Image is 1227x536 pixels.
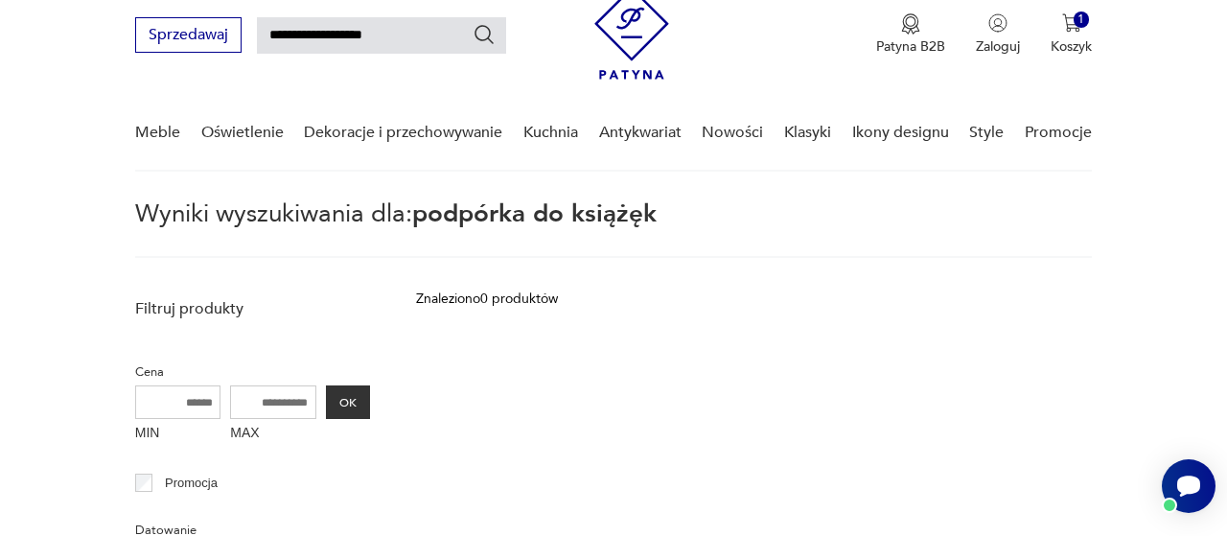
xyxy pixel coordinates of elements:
img: Ikonka użytkownika [988,13,1007,33]
a: Ikona medaluPatyna B2B [876,13,945,56]
p: Zaloguj [976,37,1020,56]
a: Meble [135,96,180,170]
button: 1Koszyk [1051,13,1092,56]
a: Sprzedawaj [135,30,242,43]
p: Wyniki wyszukiwania dla: [135,202,1092,258]
p: Koszyk [1051,37,1092,56]
span: podpórka do książęk [412,197,657,231]
p: Patyna B2B [876,37,945,56]
button: Sprzedawaj [135,17,242,53]
label: MAX [230,419,316,450]
p: Filtruj produkty [135,298,370,319]
a: Promocje [1025,96,1092,170]
div: 1 [1074,12,1090,28]
img: Ikona koszyka [1062,13,1081,33]
button: Szukaj [473,23,496,46]
img: Ikona medalu [901,13,920,35]
a: Style [969,96,1004,170]
p: Promocja [165,473,218,494]
iframe: Smartsupp widget button [1162,459,1215,513]
button: Patyna B2B [876,13,945,56]
button: Zaloguj [976,13,1020,56]
a: Klasyki [784,96,831,170]
div: Znaleziono 0 produktów [416,289,558,310]
a: Nowości [702,96,763,170]
a: Oświetlenie [201,96,284,170]
a: Ikony designu [852,96,949,170]
button: OK [326,385,370,419]
a: Antykwariat [599,96,682,170]
a: Kuchnia [523,96,578,170]
label: MIN [135,419,221,450]
p: Cena [135,361,370,383]
a: Dekoracje i przechowywanie [304,96,502,170]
